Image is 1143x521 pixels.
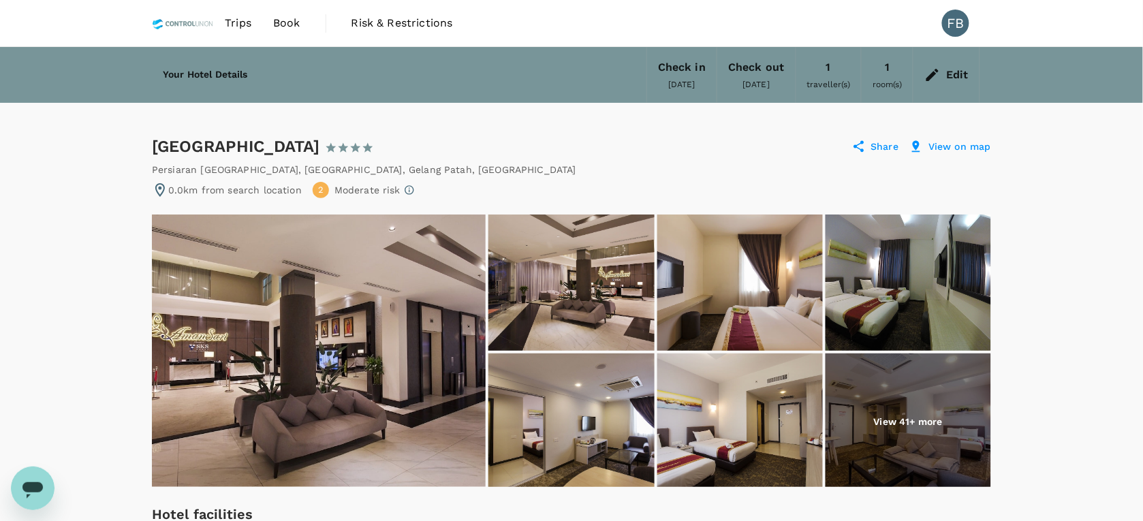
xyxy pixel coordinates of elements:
span: Risk & Restrictions [351,15,453,31]
img: Room [488,353,654,490]
div: 1 [885,58,890,77]
img: Reception [488,215,654,351]
img: Room [657,353,823,490]
p: Moderate risk [334,183,401,197]
h6: Your Hotel Details [163,67,248,82]
div: 1 [826,58,831,77]
img: Room [826,353,991,490]
span: room(s) [873,80,902,89]
img: Room [657,215,823,351]
div: [GEOGRAPHIC_DATA] [152,136,386,157]
p: View on map [928,140,991,153]
div: Check out [728,58,784,77]
span: [DATE] [742,80,770,89]
div: Check in [658,58,706,77]
div: Edit [946,65,969,84]
span: 2 [318,184,324,197]
span: Trips [225,15,251,31]
span: [DATE] [668,80,695,89]
img: Primary image [152,215,486,487]
iframe: Button to launch messaging window [11,467,54,510]
p: View 41+ more [874,415,943,428]
span: Book [273,15,300,31]
img: Room [826,215,991,351]
span: traveller(s) [807,80,851,89]
img: Control Union Malaysia Sdn. Bhd. [152,8,214,38]
div: FB [942,10,969,37]
div: Persiaran [GEOGRAPHIC_DATA], [GEOGRAPHIC_DATA] , Gelang Patah , [GEOGRAPHIC_DATA] [152,163,576,176]
p: 0.0km from search location [168,183,302,197]
p: Share [871,140,899,153]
